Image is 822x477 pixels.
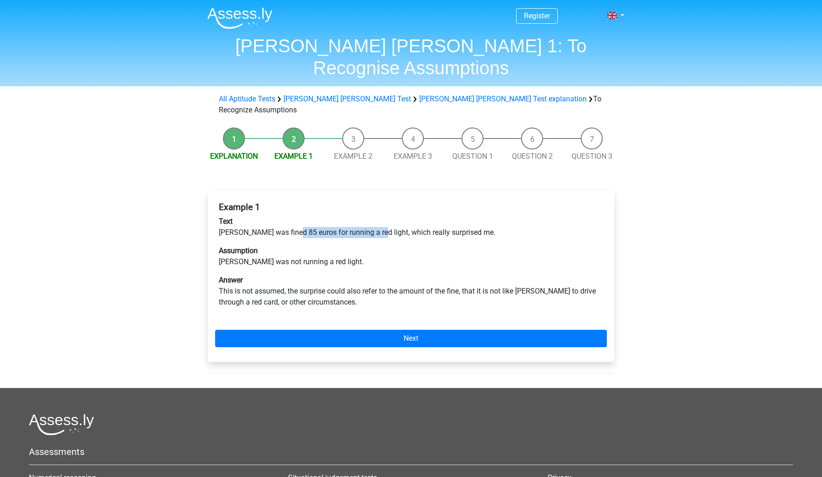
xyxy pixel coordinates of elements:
a: [PERSON_NAME] [PERSON_NAME] Test [283,94,411,103]
h1: [PERSON_NAME] [PERSON_NAME] 1: To Recognise Assumptions [200,35,622,79]
a: Register [524,11,550,20]
a: Question 2 [512,152,553,161]
p: This is not assumed, the surprise could also refer to the amount of the fine, that it is not like... [219,275,603,308]
img: Assessly logo [29,414,94,435]
a: Example 3 [394,152,432,161]
a: Question 3 [572,152,612,161]
a: All Aptitude Tests [219,94,275,103]
p: [PERSON_NAME] was not running a red light. [219,245,603,267]
a: Example 2 [334,152,372,161]
a: Explanation [210,152,258,161]
b: Example 1 [219,202,260,212]
a: Next [215,330,607,347]
a: [PERSON_NAME] [PERSON_NAME] Test explanation [419,94,587,103]
h5: Assessments [29,446,793,457]
b: Text [219,217,233,226]
b: Answer [219,276,243,284]
b: Assumption [219,246,258,255]
a: Question 1 [452,152,493,161]
a: Example 1 [274,152,313,161]
img: Assessly [207,7,272,29]
p: [PERSON_NAME] was fined 85 euros for running a red light, which really surprised me. [219,216,603,238]
div: To Recognize Assumptions [215,94,607,116]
